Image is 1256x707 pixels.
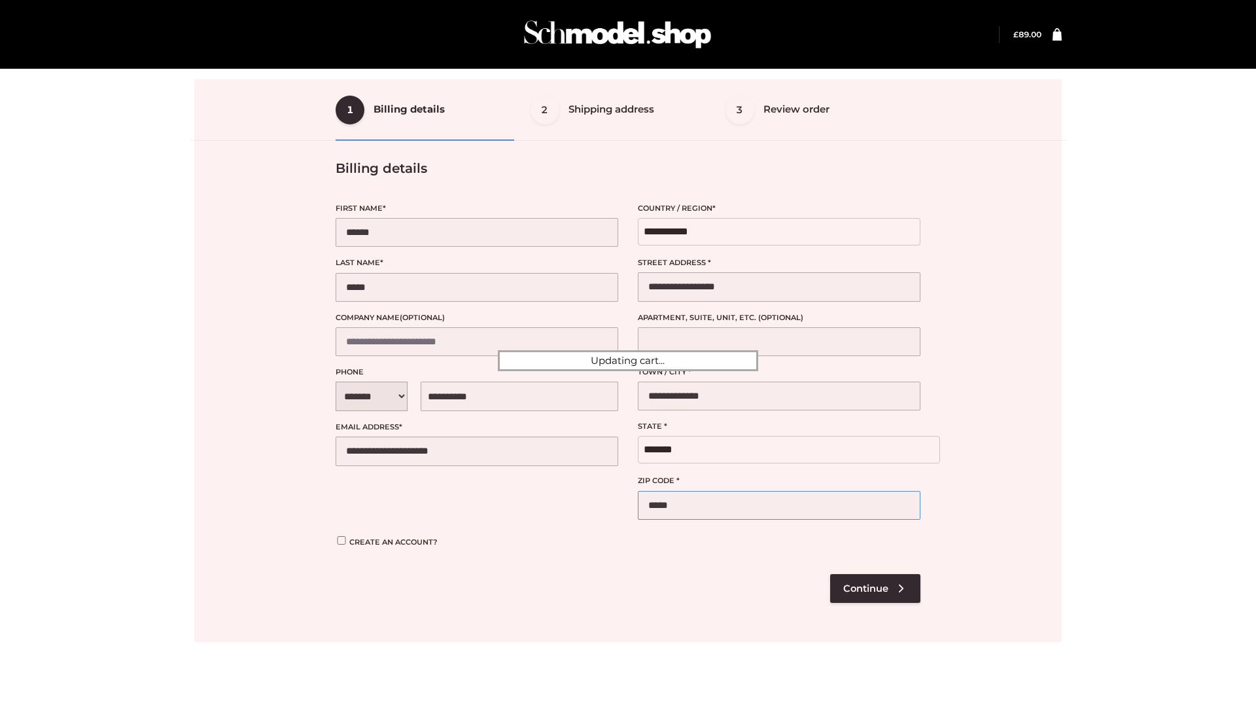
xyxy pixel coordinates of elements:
a: £89.00 [1013,29,1041,39]
bdi: 89.00 [1013,29,1041,39]
div: Updating cart... [498,350,758,371]
img: Schmodel Admin 964 [519,9,716,60]
span: £ [1013,29,1019,39]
